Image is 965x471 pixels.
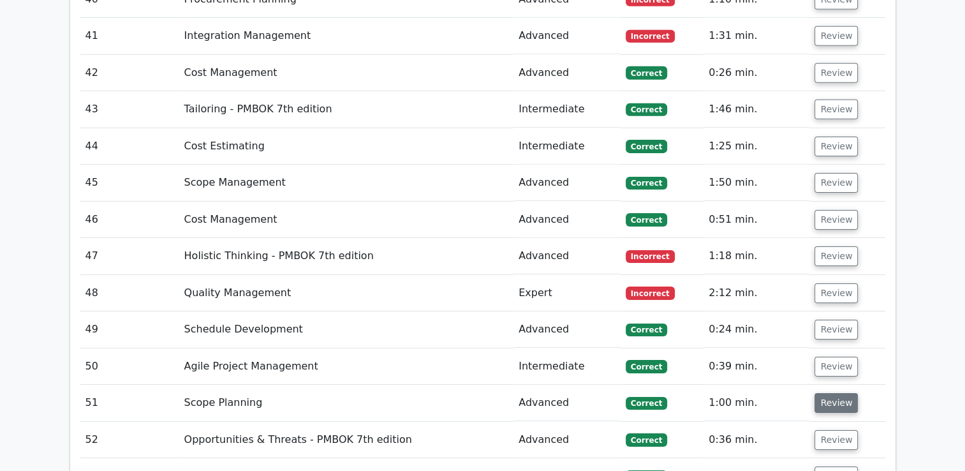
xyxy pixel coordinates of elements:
td: Schedule Development [179,311,514,348]
td: Intermediate [513,91,621,128]
button: Review [814,210,858,230]
button: Review [814,173,858,193]
button: Review [814,430,858,450]
span: Correct [626,103,667,116]
td: 1:50 min. [703,165,809,201]
td: 48 [80,275,179,311]
td: 42 [80,55,179,91]
td: 47 [80,238,179,274]
td: Advanced [513,422,621,458]
td: 49 [80,311,179,348]
span: Correct [626,324,667,336]
td: 1:31 min. [703,18,809,54]
button: Review [814,283,858,303]
td: Opportunities & Threats - PMBOK 7th edition [179,422,514,458]
span: Correct [626,140,667,153]
td: Scope Planning [179,385,514,421]
span: Incorrect [626,250,675,263]
td: Cost Estimating [179,128,514,165]
td: Holistic Thinking - PMBOK 7th edition [179,238,514,274]
td: 44 [80,128,179,165]
td: 0:26 min. [703,55,809,91]
td: Intermediate [513,128,621,165]
td: Advanced [513,165,621,201]
button: Review [814,137,858,156]
td: Advanced [513,385,621,421]
td: 41 [80,18,179,54]
td: Cost Management [179,55,514,91]
span: Correct [626,433,667,446]
td: 0:24 min. [703,311,809,348]
td: Agile Project Management [179,348,514,385]
td: 46 [80,202,179,238]
td: Scope Management [179,165,514,201]
td: Quality Management [179,275,514,311]
td: Cost Management [179,202,514,238]
td: 1:25 min. [703,128,809,165]
td: 51 [80,385,179,421]
td: Advanced [513,311,621,348]
td: Advanced [513,18,621,54]
td: 1:00 min. [703,385,809,421]
td: 43 [80,91,179,128]
td: Expert [513,275,621,311]
td: 45 [80,165,179,201]
td: 1:46 min. [703,91,809,128]
button: Review [814,100,858,119]
button: Review [814,63,858,83]
td: 50 [80,348,179,385]
td: 1:18 min. [703,238,809,274]
button: Review [814,357,858,377]
span: Incorrect [626,287,675,299]
td: Advanced [513,202,621,238]
span: Correct [626,360,667,373]
td: Tailoring - PMBOK 7th edition [179,91,514,128]
td: Advanced [513,55,621,91]
span: Correct [626,177,667,190]
button: Review [814,246,858,266]
td: 0:51 min. [703,202,809,238]
button: Review [814,393,858,413]
td: Integration Management [179,18,514,54]
span: Correct [626,397,667,410]
button: Review [814,320,858,340]
td: Advanced [513,238,621,274]
button: Review [814,26,858,46]
td: 0:39 min. [703,348,809,385]
span: Incorrect [626,30,675,43]
td: 0:36 min. [703,422,809,458]
span: Correct [626,213,667,226]
td: 52 [80,422,179,458]
span: Correct [626,66,667,79]
td: 2:12 min. [703,275,809,311]
td: Intermediate [513,348,621,385]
